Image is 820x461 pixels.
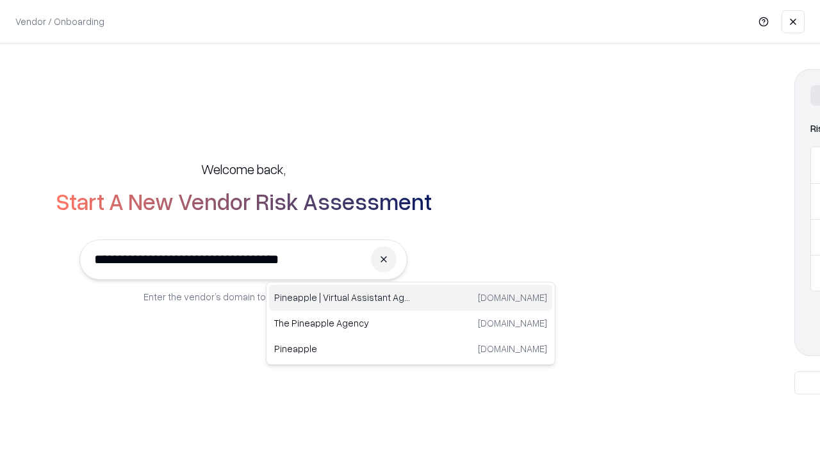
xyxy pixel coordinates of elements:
p: [DOMAIN_NAME] [478,342,547,355]
p: Pineapple [274,342,411,355]
p: Vendor / Onboarding [15,15,104,28]
p: [DOMAIN_NAME] [478,316,547,330]
p: [DOMAIN_NAME] [478,291,547,304]
p: Pineapple | Virtual Assistant Agency [274,291,411,304]
h2: Start A New Vendor Risk Assessment [56,188,432,214]
p: Enter the vendor’s domain to begin onboarding [143,290,343,303]
div: Suggestions [266,282,555,365]
p: The Pineapple Agency [274,316,411,330]
h5: Welcome back, [201,160,286,178]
